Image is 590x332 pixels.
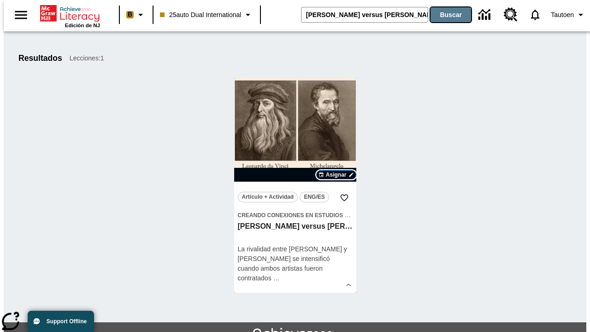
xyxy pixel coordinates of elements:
[300,192,329,202] button: ENG/ES
[301,7,428,22] input: Buscar campo
[28,311,94,332] button: Support Offline
[238,212,373,219] span: Creando conexiones en Estudios Sociales
[273,274,280,282] span: …
[551,10,574,20] span: Tautoen
[342,278,355,292] button: Ver más
[547,6,590,23] button: Perfil/Configuración
[160,10,241,20] span: 25auto Dual International
[7,1,35,29] button: Abrir el menú lateral
[431,7,471,22] button: Buscar
[336,190,353,206] button: Añadir a mis Favoritas
[242,192,294,202] span: Artículo + Actividad
[304,192,324,202] span: ENG/ES
[326,171,347,179] span: Asignar
[234,78,356,293] div: lesson details
[70,53,104,63] span: Lecciones : 1
[316,170,356,179] button: Asignar Elegir fechas
[40,4,100,23] a: Portada
[40,3,100,28] div: Portada
[473,2,498,28] a: Centro de información
[18,53,62,63] h1: Resultados
[65,23,100,28] span: Edición de NJ
[238,210,353,220] span: Tema: Creando conexiones en Estudios Sociales/Historia universal II
[156,6,257,23] button: Clase: 25auto Dual International, Selecciona una clase
[123,6,150,23] button: Boost El color de la clase es melocotón. Cambiar el color de la clase.
[238,192,298,202] button: Artículo + Actividad
[238,244,353,283] div: La rivalidad entre [PERSON_NAME] y [PERSON_NAME] se intensificó cuando ambos artistas fueron cont...
[498,2,523,27] a: Centro de recursos, Se abrirá en una pestaña nueva.
[238,222,353,231] h3: Miguel Ángel versus Leonardo
[47,318,87,325] span: Support Offline
[523,3,547,27] a: Notificaciones
[128,9,132,20] span: B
